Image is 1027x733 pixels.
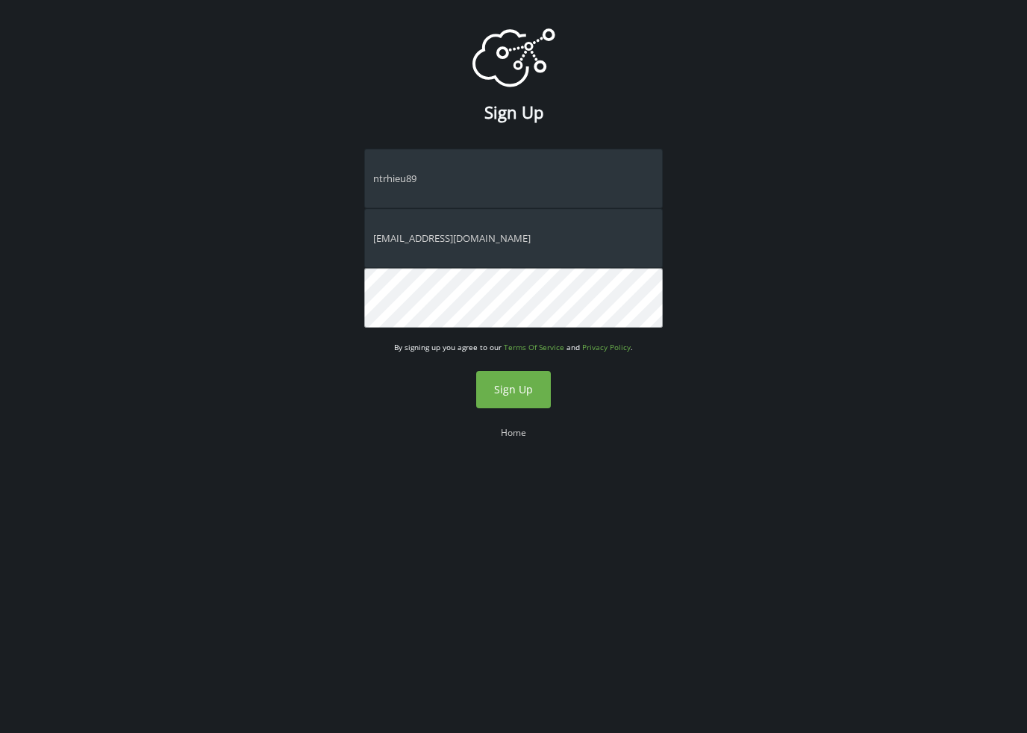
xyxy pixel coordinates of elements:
h1: Sign Up [472,102,555,122]
button: Sign Up [476,371,551,408]
input: Email [364,208,663,268]
span: Sign Up [494,382,533,396]
div: By signing up you agree to our and . [394,343,633,352]
a: Home [501,426,526,439]
a: Terms Of Service [504,342,564,352]
input: Nickname [364,149,663,208]
a: Privacy Policy [582,342,631,352]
